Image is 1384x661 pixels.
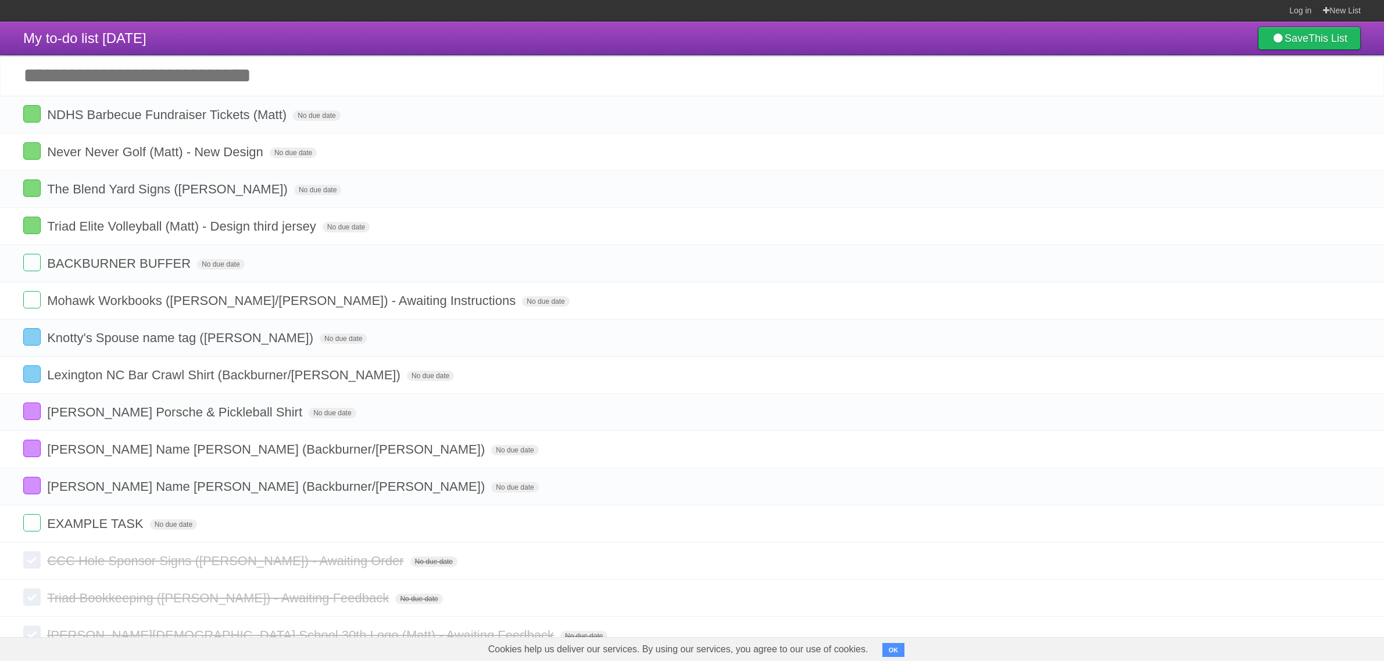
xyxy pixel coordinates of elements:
[47,479,488,494] span: [PERSON_NAME] Name [PERSON_NAME] (Backburner/[PERSON_NAME])
[23,30,146,46] span: My to-do list [DATE]
[23,179,41,197] label: Done
[23,477,41,494] label: Done
[23,551,41,569] label: Done
[197,259,244,270] span: No due date
[270,148,317,158] span: No due date
[23,588,41,606] label: Done
[47,554,406,568] span: CCC Hole Sponsor Signs ([PERSON_NAME]) - Awaiting Order
[522,296,569,307] span: No due date
[47,219,319,233] span: Triad Elite Volleyball (Matt) - Design third jersey
[491,445,538,455] span: No due date
[47,516,146,531] span: EXAMPLE TASK
[309,408,356,418] span: No due date
[294,185,341,195] span: No due date
[47,442,488,457] span: [PERSON_NAME] Name [PERSON_NAME] (Backburner/[PERSON_NAME])
[23,514,41,531] label: Done
[1308,33,1347,44] b: This List
[882,643,905,657] button: OK
[477,638,880,661] span: Cookies help us deliver our services. By using our services, you agree to our use of cookies.
[47,256,194,271] span: BACKBURNER BUFFER
[323,222,370,232] span: No due date
[23,142,41,160] label: Done
[491,482,538,493] span: No due date
[23,403,41,420] label: Done
[23,440,41,457] label: Done
[23,254,41,271] label: Done
[150,519,197,530] span: No due date
[23,291,41,308] label: Done
[47,591,392,605] span: Triad Bookkeeping ([PERSON_NAME]) - Awaiting Feedback
[23,105,41,123] label: Done
[47,330,316,345] span: Knotty's Spouse name tag ([PERSON_NAME])
[23,365,41,383] label: Done
[47,145,266,159] span: Never Never Golf (Matt) - New Design
[47,293,518,308] span: Mohawk Workbooks ([PERSON_NAME]/[PERSON_NAME]) - Awaiting Instructions
[47,628,557,642] span: [PERSON_NAME][DEMOGRAPHIC_DATA] School 30th Logo (Matt) - Awaiting Feedback
[320,333,367,344] span: No due date
[47,107,289,122] span: NDHS Barbecue Fundraiser Tickets (Matt)
[23,217,41,234] label: Done
[1258,27,1361,50] a: SaveThis List
[47,405,305,419] span: [PERSON_NAME] Porsche & Pickleball Shirt
[560,631,607,641] span: No due date
[23,328,41,346] label: Done
[23,626,41,643] label: Done
[47,182,291,196] span: The Blend Yard Signs ([PERSON_NAME])
[410,556,457,567] span: No due date
[293,110,340,121] span: No due date
[407,371,454,381] span: No due date
[395,594,442,604] span: No due date
[47,368,403,382] span: Lexington NC Bar Crawl Shirt (Backburner/[PERSON_NAME])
